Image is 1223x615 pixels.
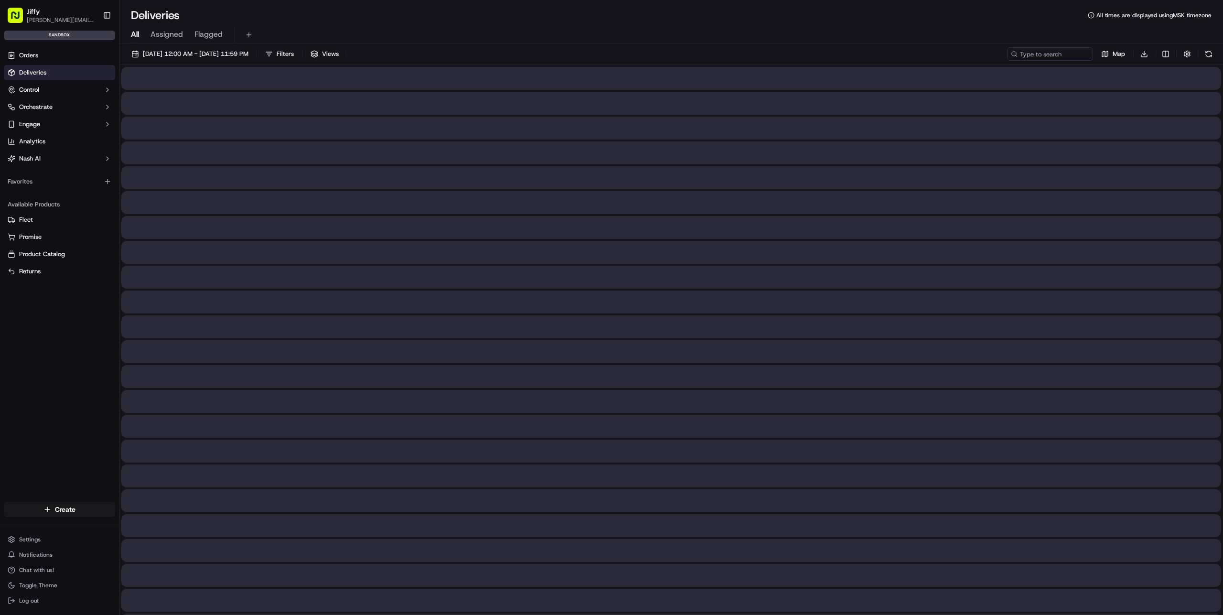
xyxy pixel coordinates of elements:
span: Settings [19,536,41,543]
button: Filters [261,47,298,61]
a: Analytics [4,134,115,149]
a: Fleet [8,216,111,224]
span: Views [322,50,339,58]
button: Jiffy[PERSON_NAME][EMAIL_ADDRESS][DOMAIN_NAME] [4,4,99,27]
span: Nash AI [19,154,41,163]
button: Log out [4,594,115,607]
span: Fleet [19,216,33,224]
span: Filters [277,50,294,58]
h1: Deliveries [131,8,180,23]
span: All [131,29,139,40]
span: Log out [19,597,39,604]
span: Control [19,86,39,94]
span: All times are displayed using MSK timezone [1096,11,1212,19]
button: Notifications [4,548,115,561]
input: Type to search [1007,47,1093,61]
a: Orders [4,48,115,63]
span: Analytics [19,137,45,146]
span: Map [1113,50,1125,58]
span: Notifications [19,551,53,559]
button: Fleet [4,212,115,227]
button: Returns [4,264,115,279]
button: Chat with us! [4,563,115,577]
button: Jiffy [27,7,40,16]
span: Chat with us! [19,566,54,574]
span: Deliveries [19,68,46,77]
span: Returns [19,267,41,276]
span: Toggle Theme [19,582,57,589]
button: Create [4,502,115,517]
div: Available Products [4,197,115,212]
span: Create [55,505,75,514]
span: Orders [19,51,38,60]
button: Refresh [1202,47,1215,61]
button: Map [1097,47,1129,61]
span: Engage [19,120,40,129]
button: Promise [4,229,115,245]
button: Engage [4,117,115,132]
button: Settings [4,533,115,546]
a: Promise [8,233,111,241]
a: Product Catalog [8,250,111,259]
span: Flagged [194,29,223,40]
a: Returns [8,267,111,276]
button: Product Catalog [4,247,115,262]
div: Favorites [4,174,115,189]
span: Assigned [150,29,183,40]
button: Nash AI [4,151,115,166]
div: sandbox [4,31,115,40]
button: Control [4,82,115,97]
button: Toggle Theme [4,579,115,592]
button: Views [306,47,343,61]
button: [DATE] 12:00 AM - [DATE] 11:59 PM [127,47,253,61]
button: Orchestrate [4,99,115,115]
span: Promise [19,233,42,241]
a: Deliveries [4,65,115,80]
span: Product Catalog [19,250,65,259]
button: [PERSON_NAME][EMAIL_ADDRESS][DOMAIN_NAME] [27,16,95,24]
span: [DATE] 12:00 AM - [DATE] 11:59 PM [143,50,248,58]
span: Orchestrate [19,103,53,111]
